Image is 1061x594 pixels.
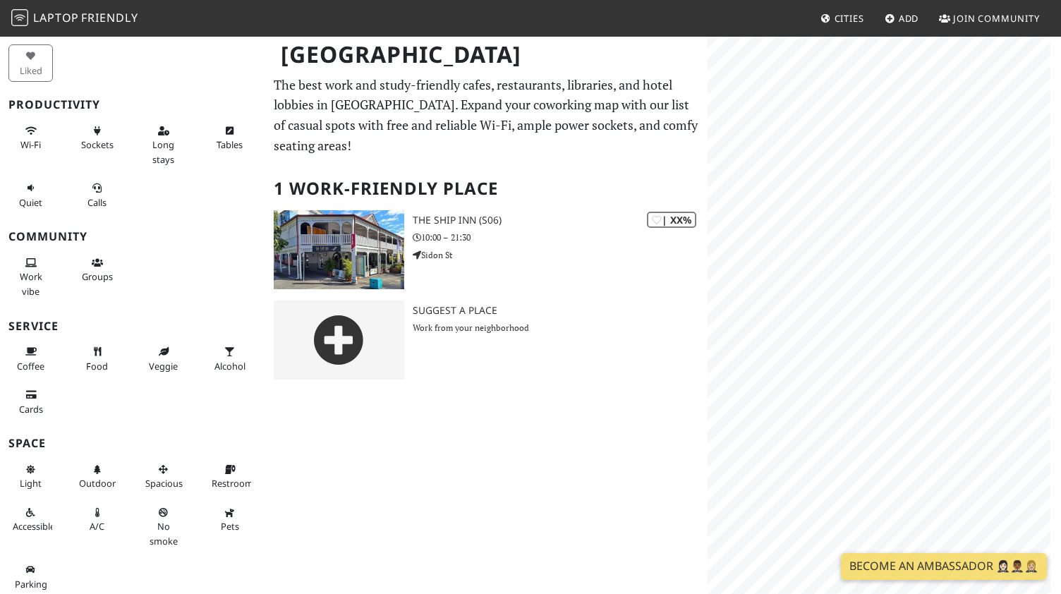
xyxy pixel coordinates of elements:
[75,501,119,538] button: A/C
[8,437,257,450] h3: Space
[933,6,1045,31] a: Join Community
[8,24,257,37] h3: My Places
[841,553,1047,580] a: Become an Ambassador 🤵🏻‍♀️🤵🏾‍♂️🤵🏼‍♀️
[87,196,107,209] span: Video/audio calls
[8,340,53,377] button: Coffee
[207,340,252,377] button: Alcohol
[8,320,257,333] h3: Service
[79,477,116,490] span: Outdoor area
[20,138,41,151] span: Stable Wi-Fi
[141,119,186,171] button: Long stays
[879,6,925,31] a: Add
[274,210,404,289] img: The Ship Inn (S06)
[8,383,53,420] button: Cards
[86,360,108,372] span: Food
[8,98,257,111] h3: Productivity
[149,360,178,372] span: Veggie
[8,501,53,538] button: Accessible
[75,340,119,377] button: Food
[269,35,705,74] h1: [GEOGRAPHIC_DATA]
[899,12,919,25] span: Add
[19,403,43,416] span: Credit cards
[81,138,114,151] span: Power sockets
[20,270,42,297] span: People working
[413,321,708,334] p: Work from your neighborhood
[8,251,53,303] button: Work vibe
[835,12,864,25] span: Cities
[33,10,79,25] span: Laptop
[265,301,708,380] a: Suggest a Place Work from your neighborhood
[15,578,47,590] span: Parking
[212,477,253,490] span: Restroom
[413,248,708,262] p: Sidon St
[19,196,42,209] span: Quiet
[75,251,119,289] button: Groups
[214,360,245,372] span: Alcohol
[221,520,239,533] span: Pet friendly
[75,458,119,495] button: Outdoor
[17,360,44,372] span: Coffee
[90,520,104,533] span: Air conditioned
[141,340,186,377] button: Veggie
[8,119,53,157] button: Wi-Fi
[8,176,53,214] button: Quiet
[274,167,699,210] h2: 1 Work-Friendly Place
[274,75,699,156] p: The best work and study-friendly cafes, restaurants, libraries, and hotel lobbies in [GEOGRAPHIC_...
[145,477,183,490] span: Spacious
[152,138,174,165] span: Long stays
[207,501,252,538] button: Pets
[81,10,138,25] span: Friendly
[75,176,119,214] button: Calls
[647,212,696,228] div: | XX%
[150,520,178,547] span: Smoke free
[217,138,243,151] span: Work-friendly tables
[953,12,1040,25] span: Join Community
[141,501,186,552] button: No smoke
[413,305,708,317] h3: Suggest a Place
[8,230,257,243] h3: Community
[815,6,870,31] a: Cities
[274,301,404,380] img: gray-place-d2bdb4477600e061c01bd816cc0f2ef0cfcb1ca9e3ad78868dd16fb2af073a21.png
[11,9,28,26] img: LaptopFriendly
[207,119,252,157] button: Tables
[20,477,42,490] span: Natural light
[413,231,708,244] p: 10:00 – 21:30
[75,119,119,157] button: Sockets
[265,210,708,289] a: The Ship Inn (S06) | XX% The Ship Inn (S06) 10:00 – 21:30 Sidon St
[82,270,113,283] span: Group tables
[11,6,138,31] a: LaptopFriendly LaptopFriendly
[207,458,252,495] button: Restroom
[13,520,55,533] span: Accessible
[413,214,708,226] h3: The Ship Inn (S06)
[141,458,186,495] button: Spacious
[8,458,53,495] button: Light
